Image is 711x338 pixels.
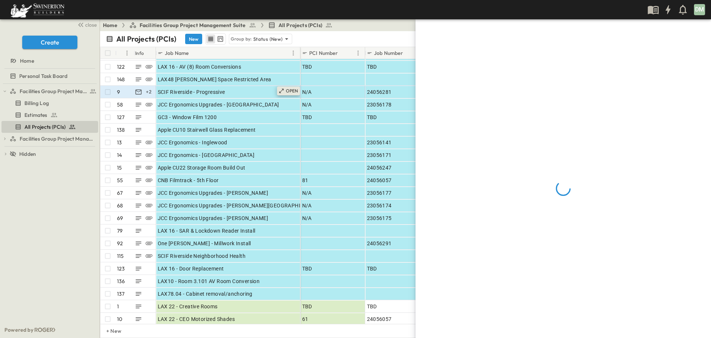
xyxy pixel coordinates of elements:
div: Info [134,47,156,59]
span: All Projects (PCIs) [278,22,322,29]
p: 79 [117,227,123,234]
span: GC3 - Window Film 1200 [158,114,217,121]
p: 127 [117,114,125,121]
span: Apple CU22 Storage Room Build Out [158,164,246,171]
span: Billing Log [24,99,49,107]
p: 138 [117,126,125,134]
button: row view [206,35,215,43]
span: JCC Ergonomics - [GEOGRAPHIC_DATA] [158,151,255,159]
div: test [1,109,98,121]
span: JCC Ergonomics Upgrades - [PERSON_NAME] [158,189,268,197]
span: LAX 16 - AV (8) Room Conversions [158,63,241,70]
span: 23056177 [367,189,392,197]
span: 24056291 [367,240,392,247]
span: Apple CU10 Stairwell Glass Replacement [158,126,256,134]
span: LAX 16 - SAR & Lockdown Reader Install [158,227,256,234]
button: Menu [289,49,298,58]
div: table view [205,33,226,45]
div: test [1,133,98,145]
button: kanban view [216,35,225,43]
span: Facilities Group Project Management Suite (Copy) [20,135,95,142]
span: TBD [302,303,312,310]
button: Create [22,36,77,49]
span: Home [20,57,34,65]
span: 24056247 [367,164,392,171]
span: TBD [367,303,377,310]
p: 69 [117,214,123,222]
div: + 2 [144,88,153,96]
p: 92 [117,240,123,247]
span: 23056178 [367,101,392,108]
span: 81 [302,177,308,184]
span: N/A [302,101,312,108]
p: OPEN [286,88,298,94]
p: 136 [117,278,125,285]
button: Menu [123,49,131,58]
span: N/A [302,189,312,197]
p: 10 [117,315,122,323]
span: JCC Ergonomics - Inglewood [158,139,227,146]
button: New [185,34,202,44]
span: LAX78.04 - Cabinet removal/anchoring [158,290,253,298]
div: # [115,47,134,59]
p: 68 [117,202,123,209]
span: N/A [302,88,312,96]
p: 122 [117,63,125,70]
span: close [85,21,97,29]
p: 14 [117,151,122,159]
span: LAX10 - Room 3.101 AV Room Conversion [158,278,260,285]
p: 115 [117,252,124,260]
span: LAX 16 - Door Replacement [158,265,224,272]
button: Menu [354,49,363,58]
p: 1 [117,303,119,310]
span: One [PERSON_NAME] - Millwork Install [158,240,251,247]
p: Job Number [374,49,403,57]
span: Facilities Group Project Management Suite [20,88,87,95]
span: Personal Task Board [19,72,67,80]
span: All Projects (PCIs) [24,123,66,131]
span: N/A [302,202,312,209]
p: Group by: [231,35,252,43]
span: LAX 22 - CEO Motorized Shades [158,315,235,323]
div: test [1,121,98,133]
span: 24056057 [367,315,392,323]
button: Sort [118,49,126,57]
span: TBD [302,265,312,272]
span: JCC Ergonomics Upgrades - [PERSON_NAME][GEOGRAPHIC_DATA] [158,202,321,209]
div: test [1,70,98,82]
span: 23056141 [367,139,392,146]
p: 148 [117,76,125,83]
div: DM [694,4,705,15]
span: Estimates [24,111,47,119]
img: 6c363589ada0b36f064d841b69d3a419a338230e66bb0a533688fa5cc3e9e735.png [9,2,66,17]
a: Home [103,22,117,29]
p: 13 [117,139,122,146]
span: SCIF Riverside Neighborhood Health [158,252,246,260]
span: TBD [367,114,377,121]
button: Sort [190,49,198,57]
span: 24056281 [367,88,392,96]
span: TBD [302,114,312,121]
p: + New [106,327,111,335]
span: Hidden [19,150,36,158]
span: JCC Ergonomics Upgrades - [GEOGRAPHIC_DATA] [158,101,279,108]
span: LAX 22 - Creative Rooms [158,303,218,310]
p: All Projects (PCIs) [116,34,176,44]
span: 23056171 [367,151,392,159]
p: 9 [117,88,120,96]
p: 55 [117,177,123,184]
button: Sort [339,49,347,57]
span: 23056174 [367,202,392,209]
span: Facilities Group Project Management Suite [140,22,246,29]
p: 123 [117,265,125,272]
p: PCI Number [309,49,338,57]
span: TBD [367,63,377,70]
div: Info [135,43,144,63]
span: 61 [302,315,308,323]
span: CNB Filmtrack - 5th Floor [158,177,219,184]
span: TBD [302,63,312,70]
div: test [1,85,98,97]
p: 137 [117,290,125,298]
span: 23056175 [367,214,392,222]
span: TBD [367,265,377,272]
